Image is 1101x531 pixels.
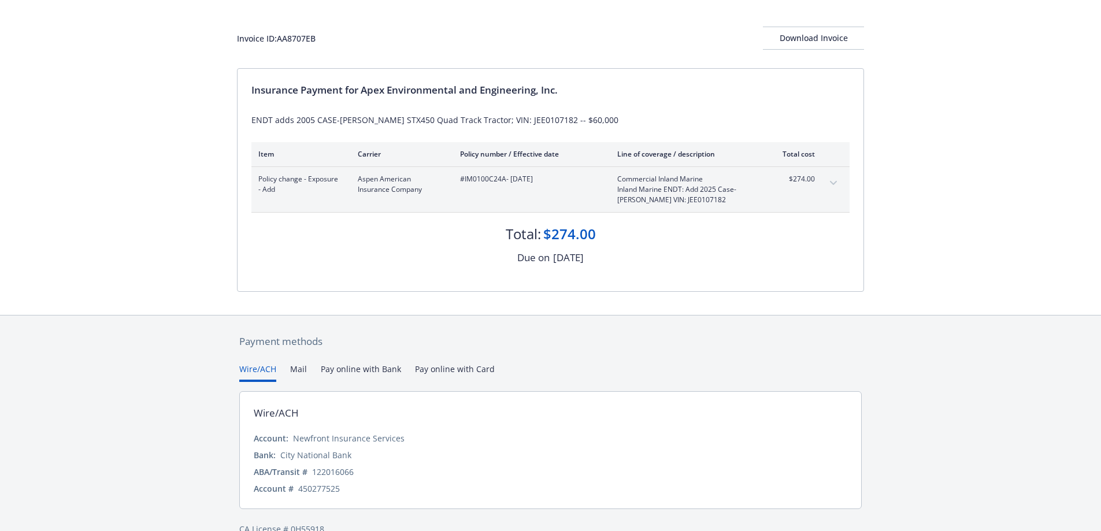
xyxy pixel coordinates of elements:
[358,174,442,195] span: Aspen American Insurance Company
[254,449,276,461] div: Bank:
[617,149,753,159] div: Line of coverage / description
[358,149,442,159] div: Carrier
[251,83,850,98] div: Insurance Payment for Apex Environmental and Engineering, Inc.
[298,482,340,495] div: 450277525
[506,224,541,244] div: Total:
[251,114,850,126] div: ENDT adds 2005 CASE-[PERSON_NAME] STX450 Quad Track Tractor; VIN: JEE0107182 -- $60,000
[254,466,307,478] div: ABA/Transit #
[254,432,288,444] div: Account:
[617,184,753,205] span: Inland Marine ENDT: Add 2025 Case-[PERSON_NAME] VIN: JEE0107182
[763,27,864,50] button: Download Invoice
[237,32,316,44] div: Invoice ID: AA8707EB
[258,149,339,159] div: Item
[239,363,276,382] button: Wire/ACH
[460,174,599,184] span: #IM0100C24A - [DATE]
[617,174,753,205] span: Commercial Inland MarineInland Marine ENDT: Add 2025 Case-[PERSON_NAME] VIN: JEE0107182
[239,334,862,349] div: Payment methods
[280,449,351,461] div: City National Bank
[415,363,495,382] button: Pay online with Card
[543,224,596,244] div: $274.00
[254,406,299,421] div: Wire/ACH
[517,250,550,265] div: Due on
[772,174,815,184] span: $274.00
[763,27,864,49] div: Download Invoice
[254,482,294,495] div: Account #
[321,363,401,382] button: Pay online with Bank
[312,466,354,478] div: 122016066
[617,174,753,184] span: Commercial Inland Marine
[553,250,584,265] div: [DATE]
[772,149,815,159] div: Total cost
[290,363,307,382] button: Mail
[251,167,850,212] div: Policy change - Exposure - AddAspen American Insurance Company#IM0100C24A- [DATE]Commercial Inlan...
[293,432,405,444] div: Newfront Insurance Services
[824,174,843,192] button: expand content
[258,174,339,195] span: Policy change - Exposure - Add
[460,149,599,159] div: Policy number / Effective date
